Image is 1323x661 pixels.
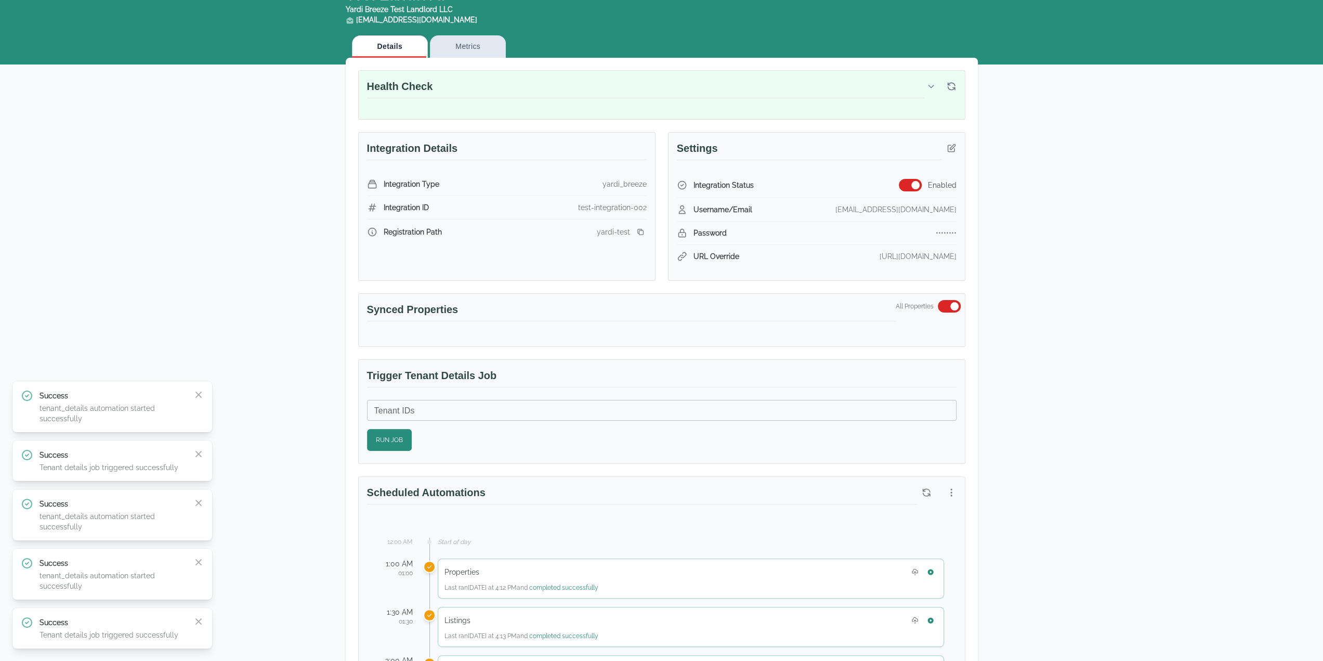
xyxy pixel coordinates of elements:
span: completed successfully [529,584,598,591]
p: tenant_details automation started successfully [40,571,185,591]
button: Upload Listings file [908,614,922,627]
span: Enabled [928,180,957,190]
div: test-integration-002 [578,202,647,213]
div: 12:00 AM [379,538,413,546]
span: Password [693,228,727,238]
p: Success [40,617,185,628]
button: Copy registration link [634,226,647,238]
a: [EMAIL_ADDRESS][DOMAIN_NAME] [356,16,477,24]
span: Last ran [DATE] at 4:13 PM and [444,632,598,640]
button: Refresh scheduled automations [917,483,936,502]
div: 1:00 AM [379,559,413,569]
p: Tenant details job triggered successfully [40,630,185,640]
button: Run Listings now [924,614,937,627]
span: Registration Path [384,227,442,237]
div: Properties was scheduled for 1:00 AM but ran at a different time (actual run: Today at 4:12 PM) [423,561,436,573]
button: Edit integration credentials [942,139,961,158]
div: 1:30 AM [379,607,413,617]
h3: Settings [677,141,942,160]
div: [EMAIL_ADDRESS][DOMAIN_NAME] [835,204,957,215]
span: Integration Status [693,180,754,190]
button: Upload Properties file [908,565,922,579]
p: Success [40,391,185,401]
h5: Properties [444,567,479,577]
div: Yardi Breeze Test Landlord LLC [346,4,486,15]
div: 01:00 [379,569,413,577]
p: Tenant details job triggered successfully [40,462,185,473]
h3: Integration Details [367,141,647,160]
span: All Properties [896,302,934,310]
span: Last ran [DATE] at 4:12 PM and [444,584,598,591]
span: Username/Email [693,204,752,215]
p: Success [40,499,185,509]
button: Switch to select specific properties [938,300,961,313]
div: yardi-test [597,227,630,237]
h3: Health Check [367,79,924,98]
h3: Trigger Tenant Details Job [367,368,957,387]
button: Refresh health check [942,77,961,96]
span: Integration Type [384,179,439,189]
div: •••••••• [936,228,957,238]
span: Integration ID [384,202,429,213]
button: Details [352,35,428,58]
p: Success [40,558,185,568]
p: tenant_details automation started successfully [40,511,185,532]
div: 01:30 [379,617,413,626]
button: More options [942,483,961,502]
div: yardi_breeze [602,179,647,189]
button: Run Properties now [924,565,937,579]
h5: Listings [444,615,470,626]
p: Success [40,450,185,460]
div: Start of day [438,538,944,546]
p: tenant_details automation started successfully [40,403,185,424]
button: Metrics [430,35,506,58]
button: Run Job [367,429,412,451]
h3: Synced Properties [367,302,896,321]
span: URL Override [693,251,739,262]
div: [URL][DOMAIN_NAME] [880,251,957,262]
h3: Scheduled Automations [367,485,917,504]
span: completed successfully [529,632,598,640]
div: Listings was scheduled for 1:30 AM but ran at a different time (actual run: Today at 4:13 PM) [423,609,436,621]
